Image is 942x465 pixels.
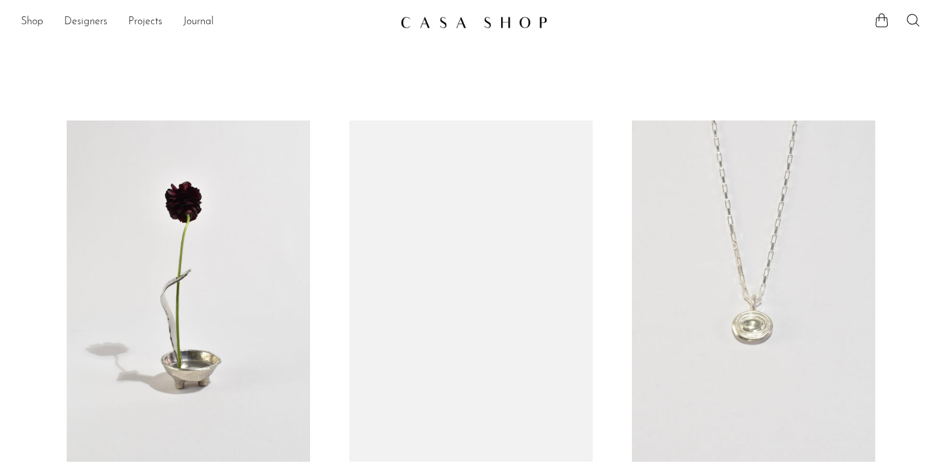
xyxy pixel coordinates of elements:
[21,14,43,31] a: Shop
[128,14,162,31] a: Projects
[183,14,214,31] a: Journal
[21,11,390,33] ul: NEW HEADER MENU
[64,14,107,31] a: Designers
[21,11,390,33] nav: Desktop navigation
